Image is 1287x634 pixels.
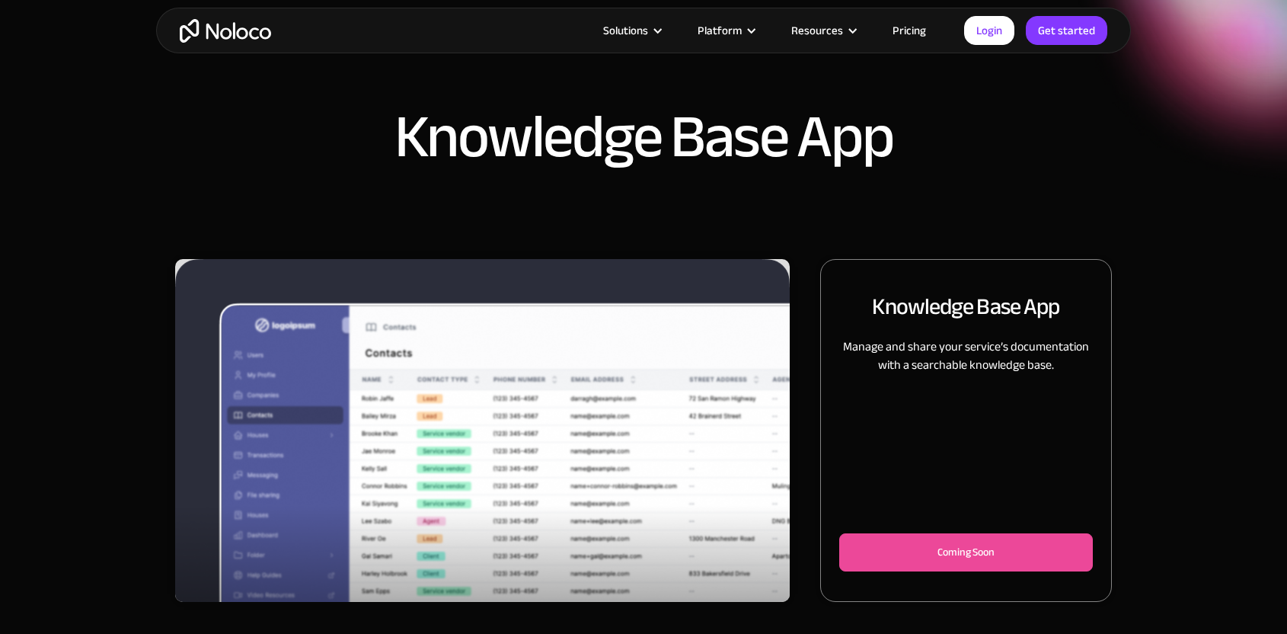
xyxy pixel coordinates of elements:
[679,21,772,40] div: Platform
[698,21,742,40] div: Platform
[873,21,945,40] a: Pricing
[864,543,1068,562] div: Coming Soon
[584,21,679,40] div: Solutions
[772,21,873,40] div: Resources
[839,338,1093,374] p: Manage and share your service’s documentation with a searchable knowledge base.
[964,16,1014,45] a: Login
[603,21,648,40] div: Solutions
[394,107,893,168] h1: Knowledge Base App
[872,290,1059,322] h2: Knowledge Base App
[175,259,790,602] div: carousel
[180,19,271,43] a: home
[791,21,843,40] div: Resources
[175,259,790,602] div: 1 of 3
[1026,16,1107,45] a: Get started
